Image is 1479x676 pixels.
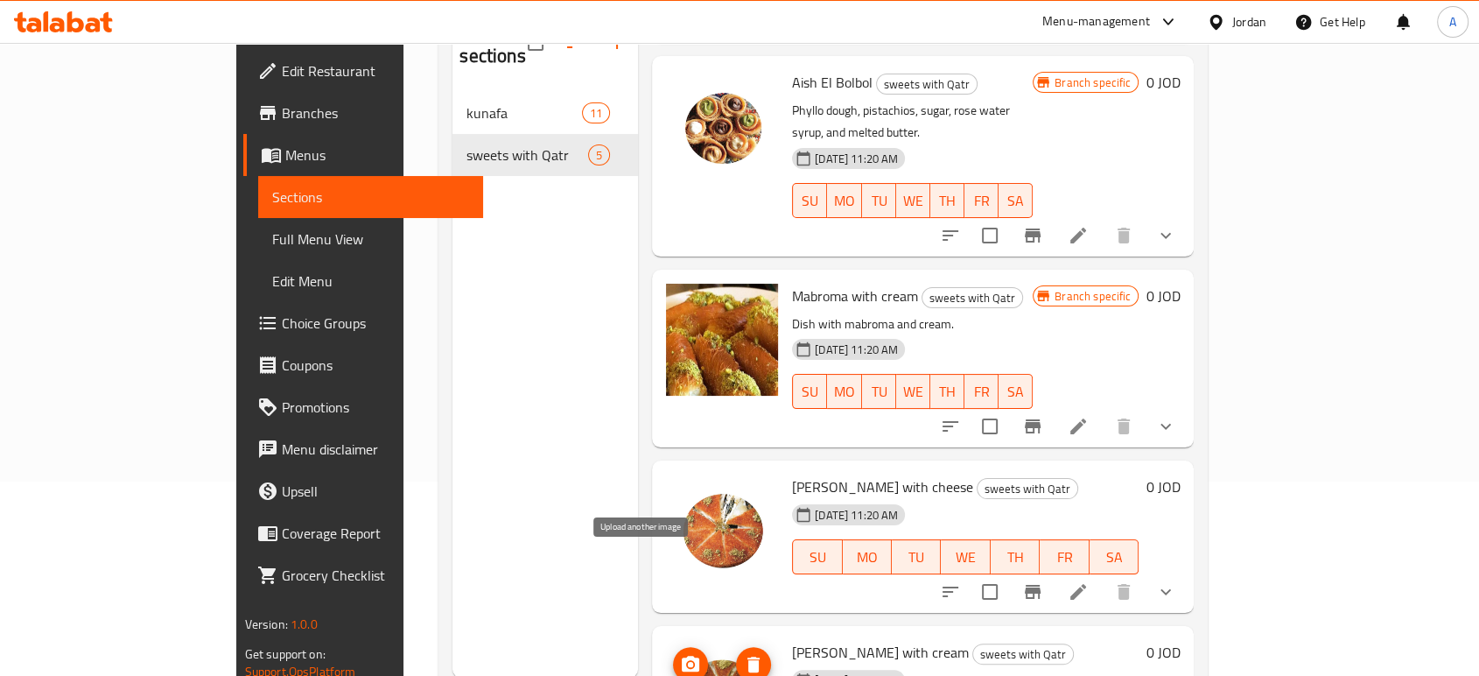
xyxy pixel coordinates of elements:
span: Grocery Checklist [282,565,469,586]
span: FR [971,188,992,214]
a: Coverage Report [243,512,483,554]
a: Full Menu View [258,218,483,260]
button: SA [1090,539,1139,574]
button: SU [792,183,827,218]
a: Edit Menu [258,260,483,302]
p: Dish with mabroma and cream. [792,313,1033,335]
span: SU [800,545,835,570]
span: SA [1006,379,1026,405]
div: Jordan [1232,12,1266,32]
div: kunafa11 [452,92,638,134]
a: Edit menu item [1068,225,1089,246]
span: A [1449,12,1456,32]
span: Get support on: [245,643,326,665]
span: [DATE] 11:20 AM [808,342,905,358]
h6: 0 JOD [1146,284,1180,308]
button: sort-choices [929,215,971,257]
a: Upsell [243,470,483,512]
a: Edit menu item [1068,581,1089,602]
button: MO [843,539,892,574]
button: FR [964,374,999,409]
button: show more [1145,405,1187,447]
div: sweets with Qatr [977,478,1078,499]
button: show more [1145,215,1187,257]
button: Branch-specific-item [1012,405,1054,447]
span: SU [800,379,820,405]
svg: Show Choices [1155,416,1176,437]
button: MO [827,374,862,409]
span: kunafa [466,102,581,123]
span: MO [834,188,855,214]
button: sort-choices [929,571,971,613]
span: [PERSON_NAME] with cheese [792,474,973,500]
nav: Menu sections [452,85,638,183]
span: Branch specific [1048,288,1138,305]
span: Coverage Report [282,523,469,544]
span: sweets with Qatr [922,288,1022,308]
img: Aish El Bolbol [666,70,778,182]
span: WE [903,188,923,214]
button: FR [1040,539,1089,574]
span: TU [869,379,889,405]
span: TU [899,545,934,570]
button: Branch-specific-item [1012,571,1054,613]
span: sweets with Qatr [877,74,977,95]
img: Bain Nareen with cheese [666,475,778,587]
h6: 0 JOD [1146,640,1180,665]
span: Select to update [971,217,1008,254]
span: 1.0.0 [291,613,318,636]
div: sweets with Qatr [876,74,978,95]
span: sweets with Qatr [973,644,1073,665]
a: Coupons [243,344,483,386]
div: sweets with Qatr5 [452,134,638,176]
span: FR [971,379,992,405]
a: Grocery Checklist [243,554,483,596]
span: Menus [285,144,469,165]
button: WE [896,183,930,218]
span: [DATE] 11:20 AM [808,151,905,167]
span: WE [948,545,983,570]
img: Mabroma with cream [666,284,778,396]
span: Promotions [282,397,469,418]
a: Edit menu item [1068,416,1089,437]
span: Mabroma with cream [792,283,918,309]
span: sweets with Qatr [466,144,588,165]
svg: Show Choices [1155,225,1176,246]
div: sweets with Qatr [922,287,1023,308]
button: MO [827,183,862,218]
span: Sections [272,187,469,208]
span: 5 [589,147,609,164]
button: TU [892,539,941,574]
a: Choice Groups [243,302,483,344]
button: show more [1145,571,1187,613]
a: Edit Restaurant [243,50,483,92]
span: MO [850,545,885,570]
button: TH [930,183,964,218]
span: WE [903,379,923,405]
p: Phyllo dough, pistachios, sugar, rose water syrup, and melted butter. [792,100,1033,144]
a: Branches [243,92,483,134]
svg: Show Choices [1155,581,1176,602]
button: sort-choices [929,405,971,447]
span: sweets with Qatr [978,479,1077,499]
span: TH [998,545,1033,570]
span: TH [937,379,957,405]
span: SU [800,188,820,214]
button: SU [792,374,827,409]
button: WE [941,539,990,574]
button: TH [991,539,1040,574]
span: [PERSON_NAME] with cream [792,639,969,665]
span: [DATE] 11:20 AM [808,507,905,524]
span: SA [1006,188,1026,214]
span: Select to update [971,408,1008,445]
span: TU [869,188,889,214]
h2: Menu sections [459,17,528,69]
button: TH [930,374,964,409]
span: Branches [282,102,469,123]
button: Branch-specific-item [1012,215,1054,257]
span: 11 [583,105,609,122]
div: Menu-management [1042,11,1150,32]
a: Menu disclaimer [243,428,483,470]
